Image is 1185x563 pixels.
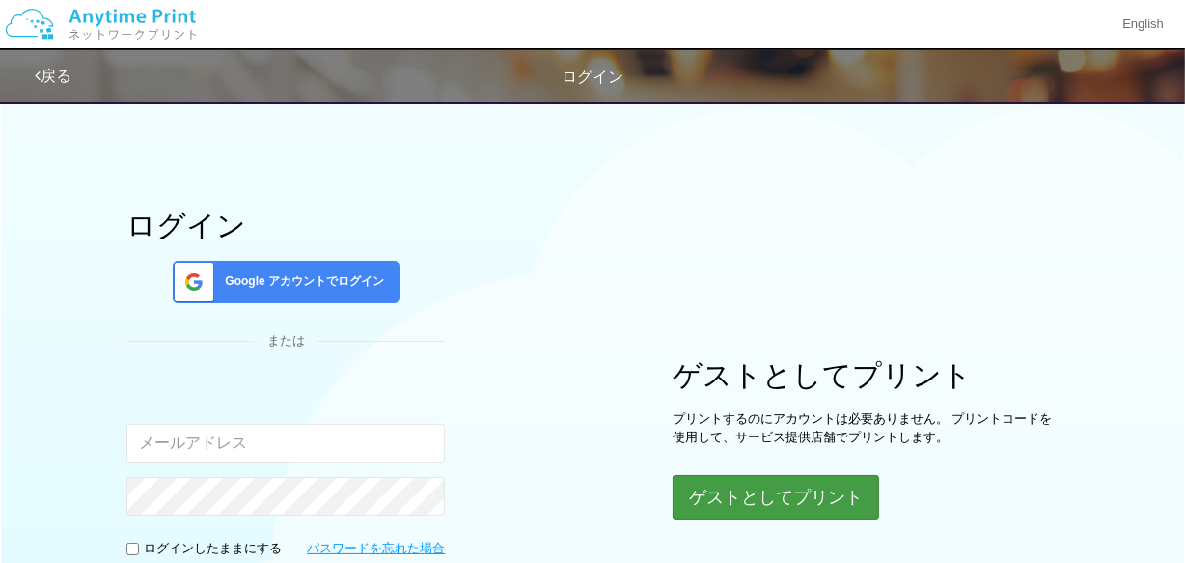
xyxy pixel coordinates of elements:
[126,210,445,241] h1: ログイン
[562,69,623,85] span: ログイン
[673,475,879,520] button: ゲストとしてプリント
[126,424,445,463] input: メールアドレス
[144,540,282,558] p: ログインしたままにする
[673,359,1059,391] h1: ゲストとしてプリント
[126,332,445,351] div: または
[217,273,384,290] span: Google アカウントでログイン
[673,410,1059,446] p: プリントするのにアカウントは必要ありません。 プリントコードを使用して、サービス提供店舗でプリントします。
[307,540,445,558] a: パスワードを忘れた場合
[35,68,71,84] a: 戻る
